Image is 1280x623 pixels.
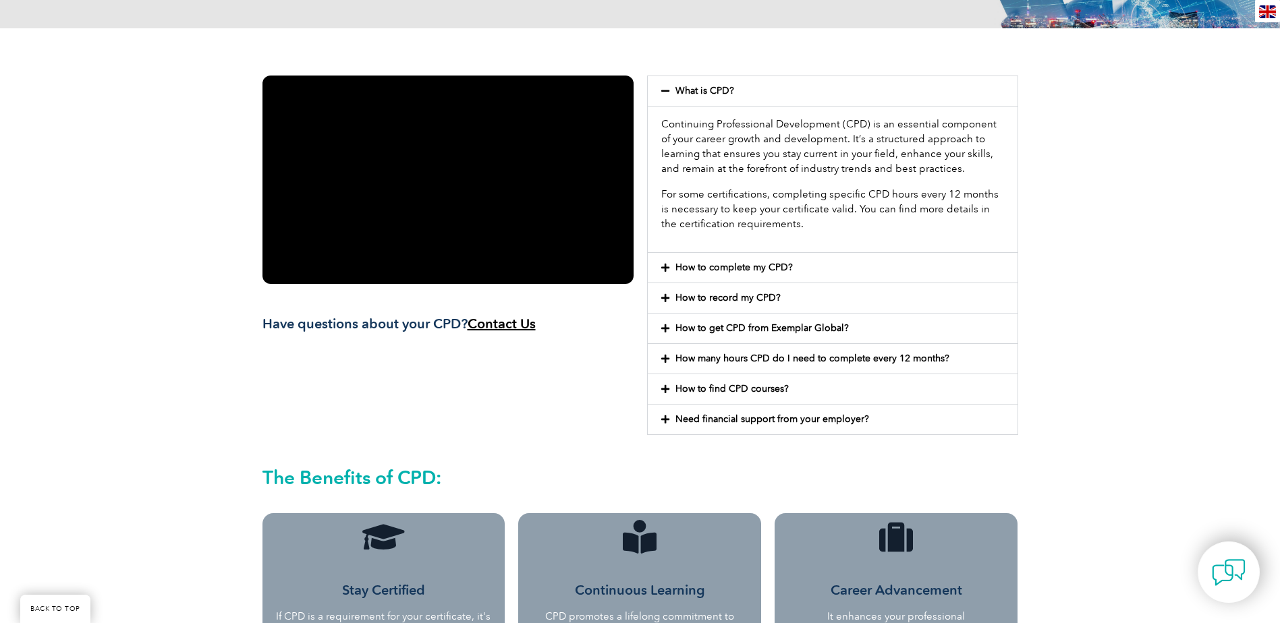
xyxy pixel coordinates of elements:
span: Career Advancement [831,582,962,598]
div: How to record my CPD? [648,283,1018,313]
div: How to find CPD courses? [648,374,1018,404]
iframe: Continuing Professional Development (CPD) [262,76,634,284]
h2: The Benefits of CPD: [262,467,1018,488]
a: How to find CPD courses? [675,383,789,394]
span: Continuous Learning [575,582,705,598]
div: Need financial support from your employer? [648,405,1018,434]
h3: Have questions about your CPD? [262,316,634,332]
div: How many hours CPD do I need to complete every 12 months? [648,344,1018,374]
div: What is CPD? [648,106,1018,252]
p: For some certifications, completing specific CPD hours every 12 months is necessary to keep your ... [661,187,1004,231]
a: How to get CPD from Exemplar Global? [675,322,849,334]
a: How many hours CPD do I need to complete every 12 months? [675,353,949,364]
a: How to complete my CPD? [675,262,793,273]
img: contact-chat.png [1212,556,1246,589]
div: How to get CPD from Exemplar Global? [648,314,1018,343]
span: Stay Certified [342,582,425,598]
p: Continuing Professional Development (CPD) is an essential component of your career growth and dev... [661,117,1004,176]
a: Need financial support from your employer? [675,413,869,425]
div: How to complete my CPD? [648,253,1018,283]
a: How to record my CPD? [675,292,781,303]
a: What is CPD? [675,85,734,96]
a: Contact Us [468,316,536,332]
div: What is CPD? [648,76,1018,106]
a: BACK TO TOP [20,595,90,623]
img: en [1259,5,1276,18]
